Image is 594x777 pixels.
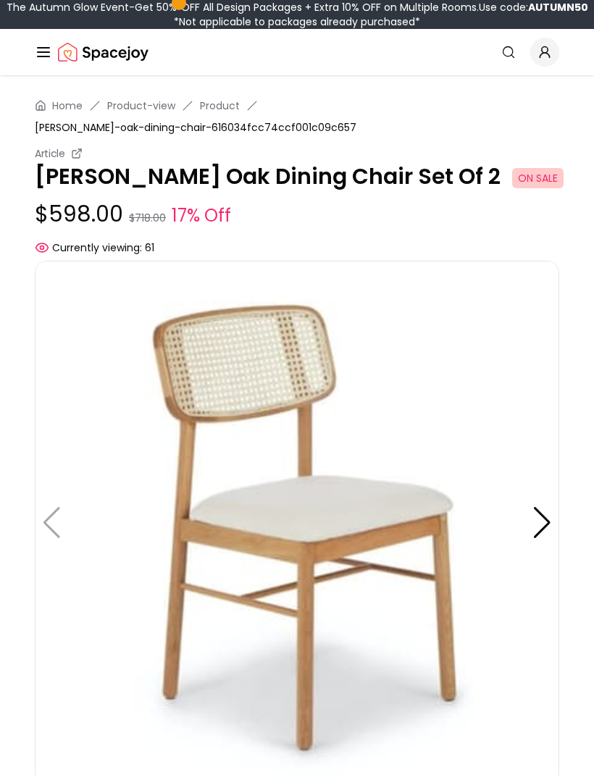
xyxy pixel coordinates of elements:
[58,38,148,67] img: Spacejoy Logo
[35,201,559,229] p: $598.00
[52,240,142,255] span: Currently viewing:
[107,98,175,113] a: Product-view
[35,164,559,190] p: [PERSON_NAME] Oak Dining Chair Set Of 2
[200,98,240,113] a: Product
[35,146,65,161] small: Article
[172,203,231,229] small: 17% Off
[58,38,148,67] a: Spacejoy
[129,211,166,225] small: $718.00
[35,98,559,135] nav: breadcrumb
[35,29,559,75] nav: Global
[35,120,356,135] span: [PERSON_NAME]-oak-dining-chair-616034fcc74ccf001c09c657
[174,14,420,29] span: *Not applicable to packages already purchased*
[512,168,564,188] span: ON SALE
[145,240,154,255] span: 61
[52,98,83,113] a: Home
